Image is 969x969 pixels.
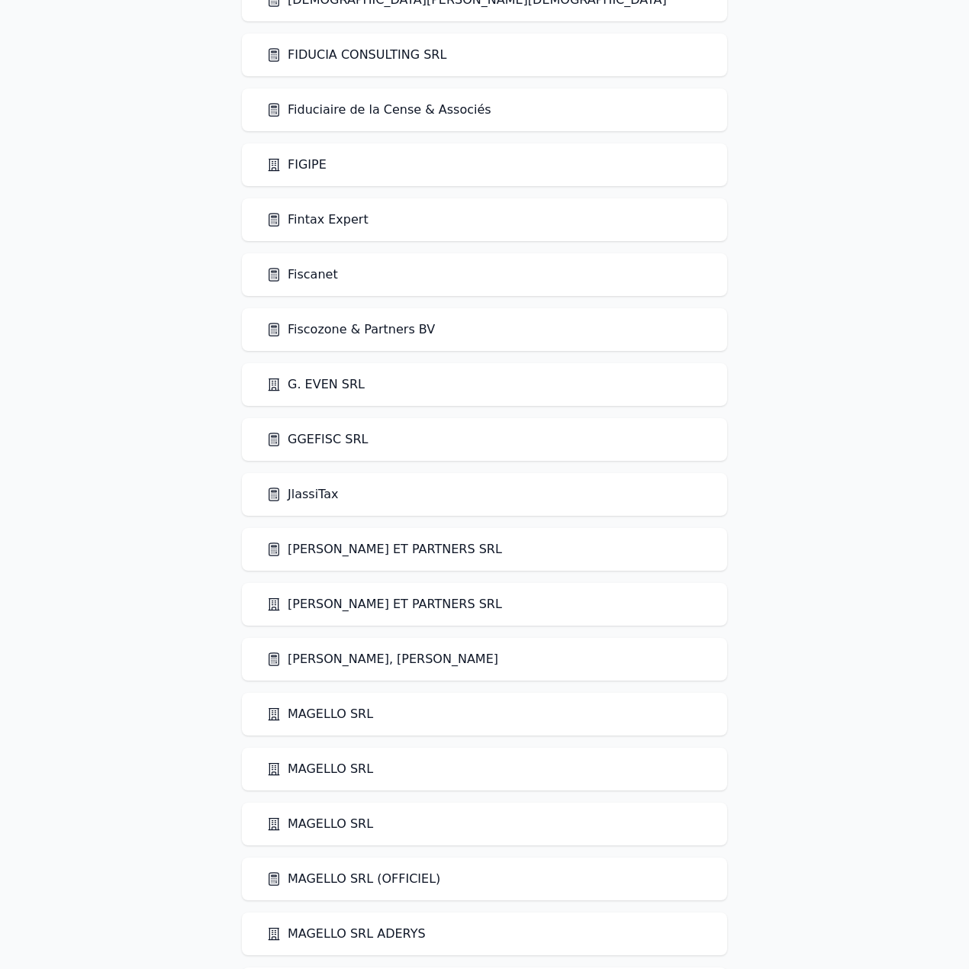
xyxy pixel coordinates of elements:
[266,760,373,778] a: MAGELLO SRL
[266,925,426,943] a: MAGELLO SRL ADERYS
[266,870,440,888] a: MAGELLO SRL (OFFICIEL)
[266,375,365,394] a: G. EVEN SRL
[266,705,373,723] a: MAGELLO SRL
[266,266,338,284] a: Fiscanet
[266,815,373,833] a: MAGELLO SRL
[266,320,435,339] a: Fiscozone & Partners BV
[266,595,502,613] a: [PERSON_NAME] ET PARTNERS SRL
[266,650,498,668] a: [PERSON_NAME], [PERSON_NAME]
[266,485,338,504] a: JlassiTax
[266,46,446,64] a: FIDUCIA CONSULTING SRL
[266,211,369,229] a: Fintax Expert
[266,540,502,559] a: [PERSON_NAME] ET PARTNERS SRL
[266,430,368,449] a: GGEFISC SRL
[266,101,491,119] a: Fiduciaire de la Cense & Associés
[266,156,327,174] a: FIGIPE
